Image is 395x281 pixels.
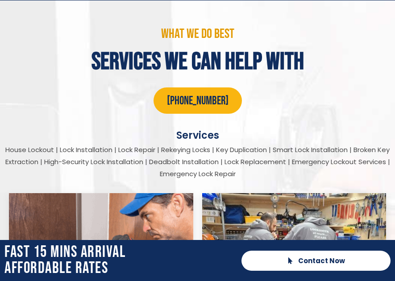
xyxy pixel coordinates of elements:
[167,94,229,108] span: [PHONE_NUMBER]
[4,27,391,41] p: what we do best
[4,244,233,277] h2: Fast 15 Mins Arrival affordable rates
[154,87,242,114] a: [PHONE_NUMBER]
[298,257,345,264] span: Contact Now
[241,251,391,271] a: Contact Now
[4,50,391,74] h4: services we can help with
[4,129,391,141] div: Services
[4,144,391,180] p: House Lockout | Lock Installation | Lock Repair | Rekeying Locks | Key Duplication | Smart Lock I...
